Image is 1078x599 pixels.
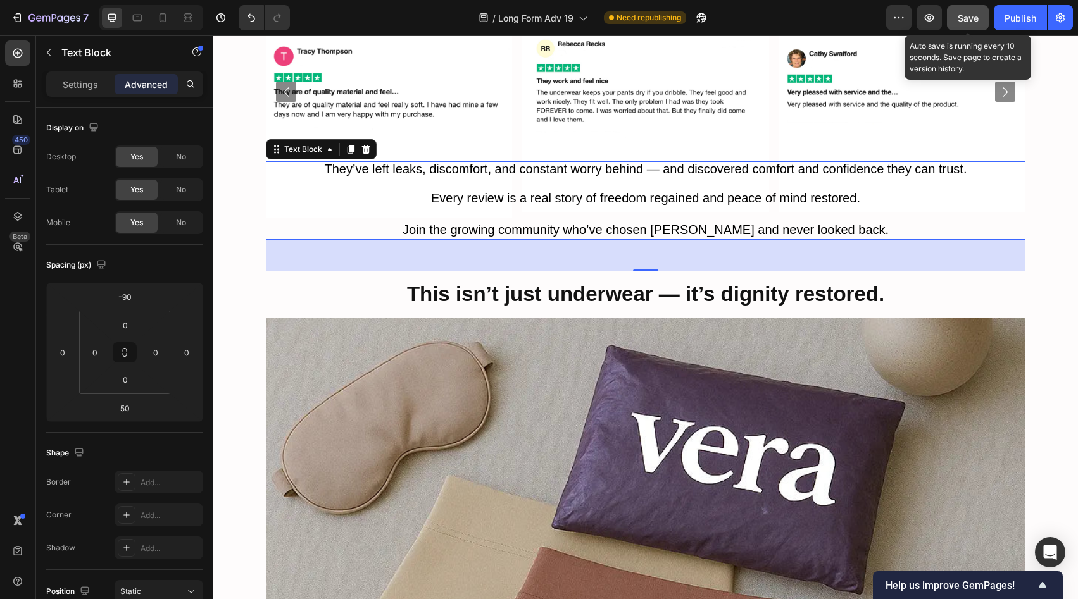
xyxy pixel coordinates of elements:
[46,257,109,274] div: Spacing (px)
[994,5,1047,30] button: Publish
[53,126,812,204] div: Rich Text Editor. Editing area: main
[53,343,72,362] input: 0
[120,586,141,596] span: Static
[617,12,681,23] span: Need republishing
[46,445,87,462] div: Shape
[61,45,169,60] p: Text Block
[113,370,138,389] input: 0px
[1005,11,1036,25] div: Publish
[46,509,72,521] div: Corner
[9,232,30,242] div: Beta
[176,151,186,163] span: No
[218,156,647,170] span: Every review is a real story of freedom regained and peace of mind restored.
[68,108,111,120] div: Text Block
[46,217,70,228] div: Mobile
[492,11,496,25] span: /
[111,127,754,140] span: They’ve left leaks, discomfort, and constant worry behind — and discovered comfort and confidence...
[46,476,71,488] div: Border
[947,5,989,30] button: Save
[46,151,76,163] div: Desktop
[112,398,137,417] input: 50
[113,316,138,335] input: 0px
[782,46,802,66] button: Carousel Next Arrow
[46,542,75,553] div: Shadow
[130,184,143,195] span: Yes
[176,217,186,228] span: No
[141,477,200,488] div: Add...
[498,11,573,25] span: Long Form Adv 19
[141,510,200,521] div: Add...
[958,13,979,23] span: Save
[130,217,143,228] span: Yes
[213,35,1078,599] iframe: Design area
[112,287,137,306] input: -90
[83,10,89,25] p: 7
[886,577,1050,593] button: Show survey - Help us improve GemPages!
[176,184,186,195] span: No
[130,151,143,163] span: Yes
[46,184,68,195] div: Tablet
[146,343,165,362] input: 0px
[85,343,104,362] input: 0px
[141,543,200,554] div: Add...
[46,120,101,137] div: Display on
[194,247,671,270] strong: This isn’t just underwear — it’s dignity restored.
[125,78,168,91] p: Advanced
[239,5,290,30] div: Undo/Redo
[63,78,98,91] p: Settings
[886,579,1035,591] span: Help us improve GemPages!
[177,343,196,362] input: 0
[12,135,30,145] div: 450
[5,5,94,30] button: 7
[1035,537,1065,567] div: Open Intercom Messenger
[189,187,675,201] span: Join the growing community who’ve chosen [PERSON_NAME] and never looked back.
